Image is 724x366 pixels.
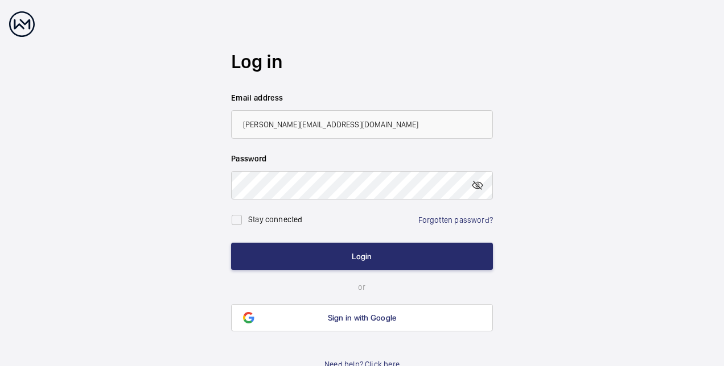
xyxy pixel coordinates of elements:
h2: Log in [231,48,493,75]
button: Login [231,243,493,270]
p: or [231,281,493,293]
label: Email address [231,92,493,103]
label: Password [231,153,493,164]
a: Forgotten password? [418,215,493,224]
input: Your email address [231,110,493,139]
span: Sign in with Google [328,313,397,322]
label: Stay connected [248,215,303,224]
